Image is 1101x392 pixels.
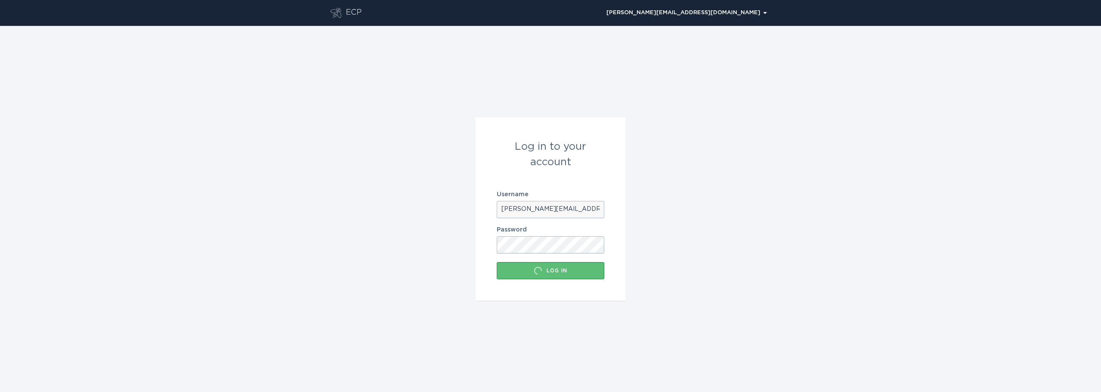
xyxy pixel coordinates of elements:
[501,266,600,275] div: Log in
[606,10,767,15] div: [PERSON_NAME][EMAIL_ADDRESS][DOMAIN_NAME]
[603,6,771,19] button: Open user account details
[497,227,604,233] label: Password
[497,139,604,170] div: Log in to your account
[603,6,771,19] div: Popover menu
[534,266,542,275] div: Loading
[330,8,341,18] button: Go to dashboard
[497,191,604,198] label: Username
[346,8,362,18] div: ECP
[497,262,604,279] button: Log in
